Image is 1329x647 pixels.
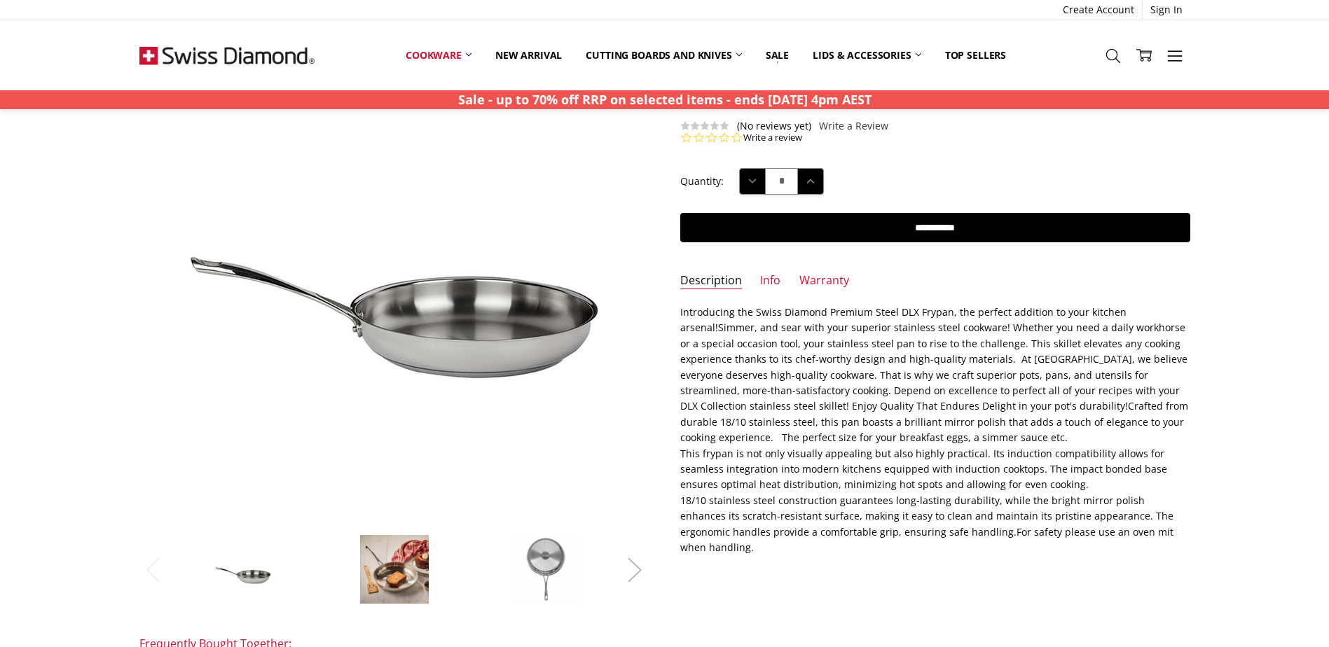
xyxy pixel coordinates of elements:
[574,40,754,71] a: Cutting boards and knives
[139,20,315,90] img: Free Shipping On Every Order
[743,132,802,144] a: Write a review
[394,40,483,71] a: Cookware
[511,534,581,604] img: Premium Steel DLX - 8" (20cm) Stainless Steel Fry Pan | Swiss Diamond
[359,534,429,604] img: Premium Steel DLX - 8" (20cm) Stainless Steel Fry Pan | Swiss Diamond
[754,40,801,71] a: Sale
[483,40,574,71] a: New arrival
[801,40,932,71] a: Lids & Accessories
[680,273,742,289] a: Description
[680,321,1188,444] span: Simmer, and sear with your superior stainless steel cookware! Whether you need a daily workhorse ...
[680,305,1127,334] span: Introducing the Swiss Diamond Premium Steel DLX Frypan, the perfect addition to your kitchen arse...
[680,305,1190,555] p: For safety please use an oven mit when handling.
[621,548,649,591] button: Next
[139,548,167,591] button: Previous
[208,534,278,604] img: Premium Steel DLX - 8" (20cm) Stainless Steel Fry Pan | Swiss Diamond
[680,174,724,189] label: Quantity:
[760,273,780,289] a: Info
[799,273,849,289] a: Warranty
[737,120,811,132] span: (No reviews yet)
[819,120,888,132] a: Write a Review
[680,447,1167,492] span: This frypan is not only visually appealing but also highly practical. Its induction compatibility...
[680,494,1173,538] span: 18/10 stainless steel construction guarantees long-lasting durability, while the bright mirror po...
[933,40,1018,71] a: Top Sellers
[458,91,872,108] strong: Sale - up to 70% off RRP on selected items - ends [DATE] 4pm AEST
